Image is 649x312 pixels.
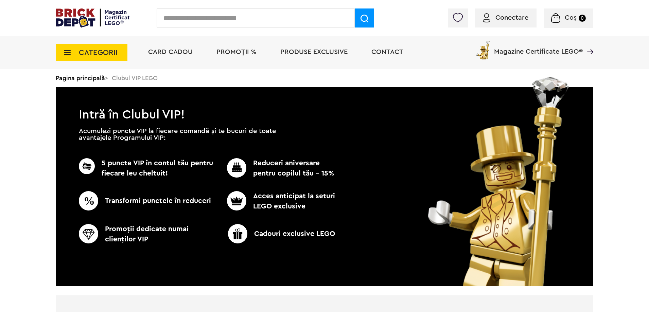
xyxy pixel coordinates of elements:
a: Card Cadou [148,49,193,55]
p: Acumulezi puncte VIP la fiecare comandă și te bucuri de toate avantajele Programului VIP: [79,128,276,141]
a: PROMOȚII % [216,49,257,55]
small: 0 [579,15,586,22]
img: CC_BD_Green_chek_mark [228,224,247,243]
img: CC_BD_Green_chek_mark [227,191,246,210]
p: Transformi punctele în reduceri [79,191,216,210]
p: Reduceri aniversare pentru copilul tău - 15% [216,158,337,179]
span: CATEGORII [79,49,118,56]
div: > Clubul VIP LEGO [56,69,593,87]
h1: Intră în Clubul VIP! [56,87,593,118]
span: Conectare [495,14,528,21]
span: Magazine Certificate LEGO® [494,39,583,55]
a: Conectare [483,14,528,21]
img: CC_BD_Green_chek_mark [79,224,98,243]
p: Promoţii dedicate numai clienţilor VIP [79,224,216,244]
img: CC_BD_Green_chek_mark [227,158,246,178]
p: Cadouri exclusive LEGO [213,224,350,243]
span: Coș [565,14,577,21]
img: vip_page_image [419,77,579,286]
a: Produse exclusive [280,49,348,55]
a: Contact [371,49,403,55]
p: 5 puncte VIP în contul tău pentru fiecare leu cheltuit! [79,158,216,179]
img: CC_BD_Green_chek_mark [79,158,95,174]
a: Pagina principală [56,75,105,81]
p: Acces anticipat la seturi LEGO exclusive [216,191,337,212]
img: CC_BD_Green_chek_mark [79,191,98,210]
a: Magazine Certificate LEGO® [583,39,593,46]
